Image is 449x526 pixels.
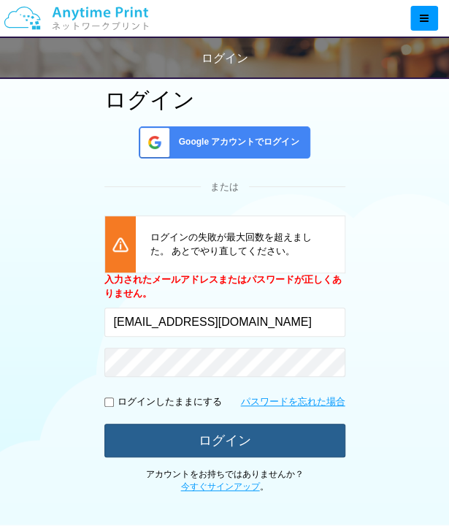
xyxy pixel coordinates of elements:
[173,136,299,148] span: Google アカウントでログイン
[202,52,248,64] span: ログイン
[181,481,260,492] a: 今すぐサインアップ
[104,424,345,457] button: ログイン
[104,308,345,337] input: メールアドレス
[136,216,345,272] div: ログインの失敗が最大回数を超えました。 あとでやり直してください。
[118,395,222,409] p: ログインしたままにする
[104,468,345,493] p: アカウントをお持ちではありませんか？
[104,274,342,299] b: 入力されたメールアドレスまたはパスワードが正しくありません。
[241,395,345,409] a: パスワードを忘れた場合
[104,180,345,194] div: または
[105,230,136,259] img: icn_error.png
[104,88,345,112] h1: ログイン
[181,481,269,492] span: 。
